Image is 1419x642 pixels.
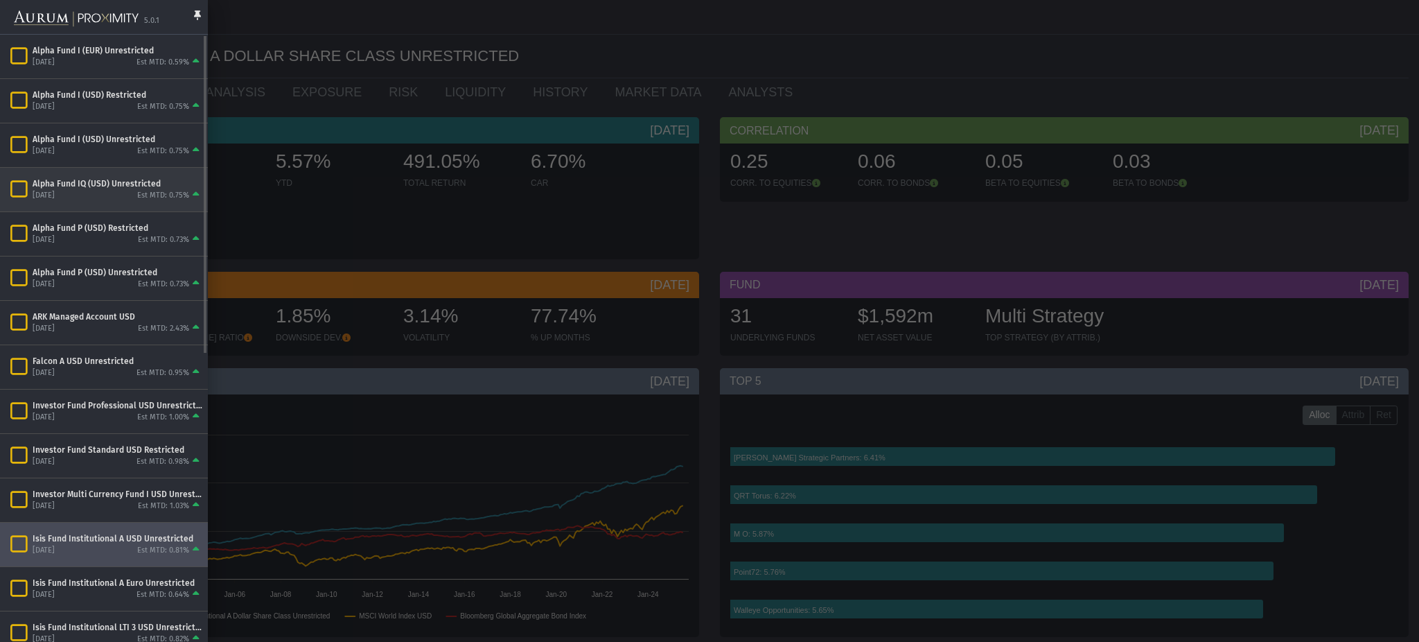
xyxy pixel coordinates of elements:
div: [DATE] [33,146,55,157]
img: Aurum-Proximity%20white.svg [14,3,139,34]
div: Investor Fund Standard USD Restricted [33,444,202,456]
div: Alpha Fund I (EUR) Unrestricted [33,45,202,56]
div: Alpha Fund I (USD) Unrestricted [33,134,202,145]
div: [DATE] [33,590,55,600]
div: Est MTD: 0.75% [137,102,189,112]
div: Alpha Fund IQ (USD) Unrestricted [33,178,202,189]
div: [DATE] [33,501,55,512]
div: ARK Managed Account USD [33,311,202,322]
div: 5.0.1 [144,16,159,26]
div: [DATE] [33,235,55,245]
div: [DATE] [33,102,55,112]
div: Est MTD: 1.03% [138,501,189,512]
div: Alpha Fund I (USD) Restricted [33,89,202,101]
div: Est MTD: 0.75% [137,146,189,157]
div: Isis Fund Institutional A USD Unrestricted [33,533,202,544]
div: Est MTD: 0.75% [137,191,189,201]
div: [DATE] [33,58,55,68]
div: [DATE] [33,413,55,423]
div: [DATE] [33,457,55,467]
div: Est MTD: 0.59% [136,58,189,68]
div: Alpha Fund P (USD) Restricted [33,223,202,234]
div: [DATE] [33,324,55,334]
div: Est MTD: 0.95% [136,368,189,379]
div: Est MTD: 0.98% [136,457,189,467]
div: Falcon A USD Unrestricted [33,356,202,367]
div: [DATE] [33,546,55,556]
div: Isis Fund Institutional LTI 3 USD Unrestricted [33,622,202,633]
div: [DATE] [33,191,55,201]
div: [DATE] [33,368,55,379]
div: Est MTD: 0.64% [136,590,189,600]
div: Est MTD: 2.43% [138,324,189,334]
div: Est MTD: 1.00% [137,413,189,423]
div: Investor Fund Professional USD Unrestricted [33,400,202,411]
div: [DATE] [33,279,55,290]
div: Est MTD: 0.81% [137,546,189,556]
div: Isis Fund Institutional A Euro Unrestricted [33,578,202,589]
div: Investor Multi Currency Fund I USD Unrestricted [33,489,202,500]
div: Est MTD: 0.73% [138,235,189,245]
div: Alpha Fund P (USD) Unrestricted [33,267,202,278]
div: Est MTD: 0.73% [138,279,189,290]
